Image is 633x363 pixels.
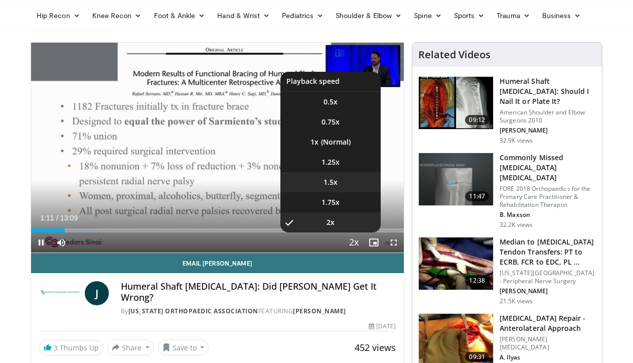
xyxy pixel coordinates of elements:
a: Email [PERSON_NAME] [31,253,404,273]
a: Knee Recon [86,6,148,26]
h4: Humeral Shaft [MEDICAL_DATA]: Did [PERSON_NAME] Get It Wrong? [121,281,396,303]
img: California Orthopaedic Association [39,281,81,305]
span: 0.5x [324,97,338,107]
h3: [MEDICAL_DATA] Repair - Anterolateral Approach [500,313,596,333]
div: [DATE] [369,322,396,331]
button: Mute [51,232,71,253]
a: Shoulder & Elbow [330,6,408,26]
p: 32.9K views [500,137,533,145]
a: Hip Recon [31,6,86,26]
img: sot_1.png.150x105_q85_crop-smart_upscale.jpg [419,77,493,129]
a: [US_STATE] Orthopaedic Association [128,307,258,315]
span: 1.25x [322,157,340,167]
a: 12:38 Median to [MEDICAL_DATA] Tendon Transfers: PT to ECRB, FCR to EDC, PL … [US_STATE][GEOGRAPH... [418,237,596,305]
span: 1x [310,137,319,147]
span: 0.75x [322,117,340,127]
a: 09:12 Humeral Shaft [MEDICAL_DATA]: Should I Nail It or Plate It? American Shoulder and Elbow Sur... [418,76,596,145]
button: Enable picture-in-picture mode [364,232,384,253]
h3: Median to [MEDICAL_DATA] Tendon Transfers: PT to ECRB, FCR to EDC, PL … [500,237,596,267]
button: Playback Rate [344,232,364,253]
span: 452 views [355,341,396,353]
a: Spine [408,6,447,26]
h3: Humeral Shaft [MEDICAL_DATA]: Should I Nail It or Plate It? [500,76,596,106]
a: Hand & Wrist [211,6,276,26]
a: Pediatrics [276,6,330,26]
p: American Shoulder and Elbow Surgeons 2010 [500,108,596,125]
div: By FEATURING [121,307,396,316]
button: Share [107,339,154,355]
a: Foot & Ankle [148,6,212,26]
p: [US_STATE][GEOGRAPHIC_DATA] - Peripheral Nerve Surgery [500,269,596,285]
button: Save to [158,339,209,355]
a: 3 Thumbs Up [39,340,103,355]
a: 11:47 Commonly Missed [MEDICAL_DATA] [MEDICAL_DATA] FORE 2018 Orthopaedics for the Primary Care P... [418,153,596,229]
a: Business [536,6,587,26]
span: 2x [327,217,335,227]
button: Fullscreen [384,232,404,253]
span: 11:47 [465,191,489,201]
a: [PERSON_NAME] [293,307,346,315]
a: J [85,281,109,305]
span: 3 [54,343,58,352]
h3: Commonly Missed [MEDICAL_DATA] [MEDICAL_DATA] [500,153,596,183]
img: 304908_0001_1.png.150x105_q85_crop-smart_upscale.jpg [419,237,493,290]
button: Pause [31,232,51,253]
p: [PERSON_NAME] [MEDICAL_DATA] [500,335,596,351]
p: B. Maxson [500,211,596,219]
span: / [56,214,58,222]
p: [PERSON_NAME] [500,287,596,295]
p: [PERSON_NAME] [500,127,596,135]
p: A. Ilyas [500,353,596,361]
span: 09:12 [465,115,489,125]
p: 21.5K views [500,297,533,305]
a: Trauma [491,6,536,26]
img: b2c65235-e098-4cd2-ab0f-914df5e3e270.150x105_q85_crop-smart_upscale.jpg [419,153,493,205]
div: Progress Bar [31,228,404,232]
span: 09:31 [465,352,489,362]
p: 32.2K views [500,221,533,229]
span: 1.5x [324,177,338,187]
span: 13:09 [60,214,78,222]
h4: Related Videos [418,49,491,61]
p: FORE 2018 Orthopaedics for the Primary Care Practitioner & Rehabilitation Therapist [500,185,596,209]
span: 1.75x [322,197,340,207]
video-js: Video Player [31,43,404,253]
span: 12:38 [465,276,489,286]
span: 1:11 [40,214,54,222]
a: Sports [448,6,491,26]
